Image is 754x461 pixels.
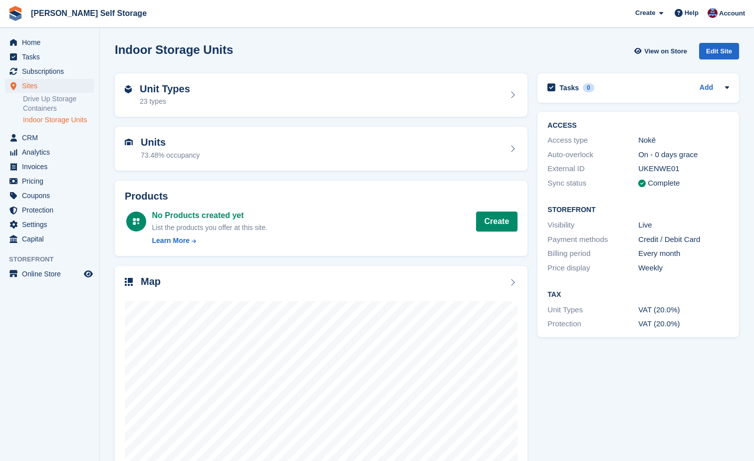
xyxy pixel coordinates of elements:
img: unit-type-icn-2b2737a686de81e16bb02015468b77c625bbabd49415b5ef34ead5e3b44a266d.svg [125,85,132,93]
div: 0 [583,83,594,92]
a: Learn More [152,235,268,246]
span: Coupons [22,189,82,203]
h2: Products [125,191,517,202]
a: menu [5,50,94,64]
div: Every month [638,248,729,259]
span: CRM [22,131,82,145]
span: Account [719,8,745,18]
div: Sync status [547,178,638,189]
div: Live [638,220,729,231]
img: map-icn-33ee37083ee616e46c38cad1a60f524a97daa1e2b2c8c0bc3eb3415660979fc1.svg [125,278,133,286]
a: Preview store [82,268,94,280]
a: menu [5,203,94,217]
span: Tasks [22,50,82,64]
div: Protection [547,318,638,330]
img: stora-icon-8386f47178a22dfd0bd8f6a31ec36ba5ce8667c1dd55bd0f319d3a0aa187defe.svg [8,6,23,21]
a: Unit Types 23 types [115,73,527,117]
div: Weekly [638,262,729,274]
div: 73.48% occupancy [141,150,200,161]
div: Access type [547,135,638,146]
a: View on Store [633,43,691,59]
a: menu [5,79,94,93]
a: Add [700,82,713,94]
a: menu [5,267,94,281]
h2: ACCESS [547,122,729,130]
div: On - 0 days grace [638,149,729,161]
div: Price display [547,262,638,274]
span: Home [22,35,82,49]
div: External ID [547,163,638,175]
span: Invoices [22,160,82,174]
a: [PERSON_NAME] Self Storage [27,5,151,21]
span: Storefront [9,254,99,264]
h2: Tax [547,291,729,299]
span: Create [635,8,655,18]
a: Create [476,212,518,231]
div: Edit Site [699,43,739,59]
div: Auto-overlock [547,149,638,161]
div: VAT (20.0%) [638,304,729,316]
div: Billing period [547,248,638,259]
a: menu [5,189,94,203]
a: menu [5,218,94,231]
div: Credit / Debit Card [638,234,729,245]
h2: Units [141,137,200,148]
h2: Tasks [559,83,579,92]
h2: Storefront [547,206,729,214]
img: unit-icn-7be61d7bf1b0ce9d3e12c5938cc71ed9869f7b940bace4675aadf7bd6d80202e.svg [125,139,133,146]
a: Indoor Storage Units [23,115,94,125]
div: Complete [648,178,680,189]
img: custom-product-icn-white-7c27a13f52cf5f2f504a55ee73a895a1f82ff5669d69490e13668eaf7ade3bb5.svg [132,218,140,226]
span: Settings [22,218,82,231]
div: Visibility [547,220,638,231]
div: Learn More [152,235,190,246]
span: View on Store [644,46,687,56]
span: Sites [22,79,82,93]
span: Online Store [22,267,82,281]
div: Unit Types [547,304,638,316]
div: No Products created yet [152,210,268,222]
a: Drive Up Storage Containers [23,94,94,113]
a: menu [5,160,94,174]
div: VAT (20.0%) [638,318,729,330]
span: Protection [22,203,82,217]
div: Payment methods [547,234,638,245]
a: menu [5,131,94,145]
span: Help [685,8,699,18]
div: UKENWE01 [638,163,729,175]
img: Tracy Bailey [708,8,718,18]
a: menu [5,145,94,159]
div: 23 types [140,96,190,107]
div: Nokē [638,135,729,146]
h2: Indoor Storage Units [115,43,233,56]
span: Pricing [22,174,82,188]
a: menu [5,35,94,49]
h2: Map [141,276,161,287]
a: Units 73.48% occupancy [115,127,527,171]
h2: Unit Types [140,83,190,95]
span: Capital [22,232,82,246]
a: menu [5,232,94,246]
span: Subscriptions [22,64,82,78]
a: menu [5,174,94,188]
span: List the products you offer at this site. [152,224,268,231]
a: Edit Site [699,43,739,63]
a: menu [5,64,94,78]
span: Analytics [22,145,82,159]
